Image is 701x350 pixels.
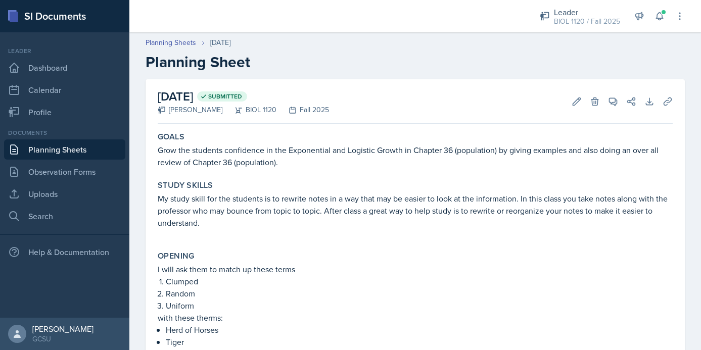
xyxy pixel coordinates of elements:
p: Grow the students confidence in the Exponential and Logistic Growth in Chapter 36 (population) by... [158,144,673,168]
div: Documents [4,128,125,137]
a: Uploads [4,184,125,204]
a: Dashboard [4,58,125,78]
div: [PERSON_NAME] [32,324,94,334]
div: [DATE] [210,37,230,48]
p: with these therms: [158,312,673,324]
a: Observation Forms [4,162,125,182]
p: Tiger [166,336,673,348]
div: BIOL 1120 / Fall 2025 [554,16,620,27]
p: Uniform [166,299,673,312]
p: Clumped [166,275,673,287]
div: Help & Documentation [4,242,125,262]
a: Planning Sheets [4,139,125,160]
a: Search [4,206,125,226]
label: Study Skills [158,180,213,190]
h2: [DATE] [158,87,329,106]
span: Submitted [208,92,242,101]
div: BIOL 1120 [222,105,276,115]
a: Profile [4,102,125,122]
p: Herd of Horses [166,324,673,336]
p: My study skill for the students is to rewrite notes in a way that may be easier to look at the in... [158,192,673,229]
p: Random [166,287,673,299]
div: GCSU [32,334,94,344]
a: Calendar [4,80,125,100]
h2: Planning Sheet [146,53,685,71]
div: [PERSON_NAME] [158,105,222,115]
div: Fall 2025 [276,105,329,115]
div: Leader [4,46,125,56]
p: I will ask them to match up these terms [158,263,673,275]
div: Leader [554,6,620,18]
label: Opening [158,251,195,261]
label: Goals [158,132,184,142]
a: Planning Sheets [146,37,196,48]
